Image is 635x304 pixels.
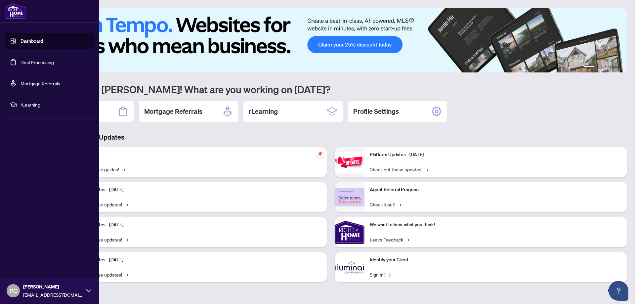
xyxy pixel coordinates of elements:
[23,283,83,290] span: [PERSON_NAME]
[370,236,409,243] a: Leave Feedback→
[406,236,409,243] span: →
[618,66,620,68] button: 6
[34,83,627,96] h1: Welcome back [PERSON_NAME]! What are you working on [DATE]?
[602,66,605,68] button: 3
[607,66,610,68] button: 4
[370,256,622,264] p: Identify your Client
[5,3,26,19] img: logo
[370,186,622,194] p: Agent Referral Program
[125,236,128,243] span: →
[398,201,401,208] span: →
[69,151,321,158] p: Self-Help
[353,107,399,116] h2: Profile Settings
[597,66,599,68] button: 2
[10,286,17,295] span: PC
[34,8,627,72] img: Slide 0
[125,201,128,208] span: →
[335,188,364,206] img: Agent Referral Program
[425,166,428,173] span: →
[21,80,60,86] a: Mortgage Referrals
[370,151,622,158] p: Platform Updates - [DATE]
[387,271,391,278] span: →
[370,221,622,229] p: We want to hear what you think!
[69,221,321,229] p: Platform Updates - [DATE]
[583,66,594,68] button: 1
[249,107,278,116] h2: rLearning
[23,291,83,298] span: [EMAIL_ADDRESS][DOMAIN_NAME]
[370,201,401,208] a: Check it out!→
[370,271,391,278] a: Sign In!→
[125,271,128,278] span: →
[69,256,321,264] p: Platform Updates - [DATE]
[34,133,627,142] h3: Brokerage & Industry Updates
[69,186,321,194] p: Platform Updates - [DATE]
[335,152,364,173] img: Platform Updates - June 23, 2025
[21,59,54,65] a: Deal Processing
[370,166,428,173] a: Check out these updates!→
[21,38,43,44] a: Dashboard
[144,107,202,116] h2: Mortgage Referrals
[335,252,364,282] img: Identify your Client
[609,281,628,301] button: Open asap
[613,66,615,68] button: 5
[21,101,89,108] span: rLearning
[122,166,125,173] span: →
[335,217,364,247] img: We want to hear what you think!
[316,150,324,158] span: pushpin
